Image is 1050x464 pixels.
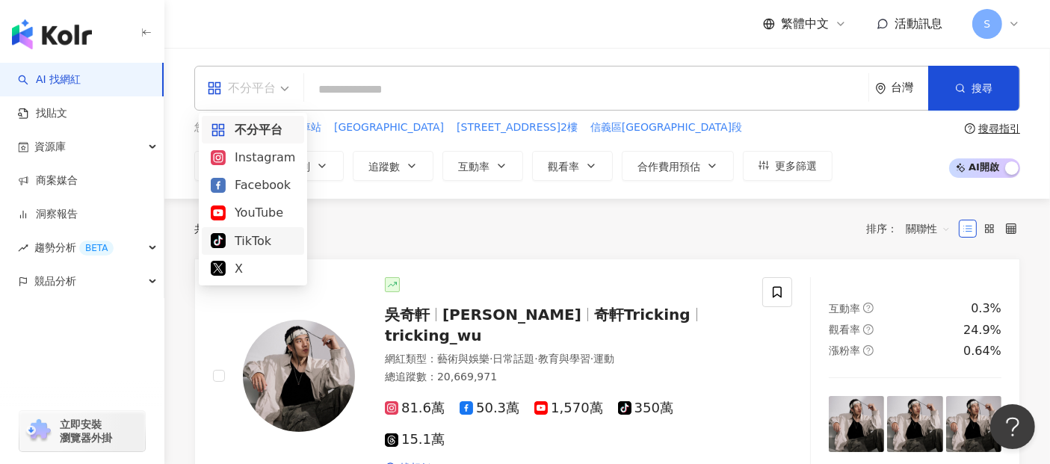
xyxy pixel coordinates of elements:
span: 藝術與娛樂 [437,353,490,365]
div: Facebook [211,176,295,194]
span: 81.6萬 [385,400,445,416]
button: [GEOGRAPHIC_DATA] [333,120,445,136]
span: S [984,16,991,32]
img: post-image [829,396,884,451]
a: chrome extension立即安裝 瀏覽器外掛 [19,411,145,451]
div: X [211,259,295,278]
button: 類型 [194,151,265,181]
span: · [490,353,492,365]
span: 運動 [593,353,614,365]
span: 追蹤數 [368,161,400,173]
span: rise [18,243,28,253]
div: TikTok [211,232,295,250]
span: 互動率 [458,161,490,173]
img: logo [12,19,92,49]
button: 搜尋 [928,66,1019,111]
span: 趨勢分析 [34,231,114,265]
span: tricking_wu [385,327,482,344]
span: 350萬 [618,400,673,416]
a: 找貼文 [18,106,67,121]
div: 總追蹤數 ： 20,669,971 [385,370,744,385]
span: 1,570萬 [534,400,603,416]
div: 不分平台 [207,76,276,100]
div: 不分平台 [211,120,295,139]
span: 關聯性 [906,217,951,241]
img: KOL Avatar [243,320,355,432]
span: · [534,353,537,365]
span: 教育與學習 [538,353,590,365]
span: appstore [207,81,222,96]
div: 搜尋指引 [978,123,1020,134]
a: searchAI 找網紅 [18,72,81,87]
iframe: Help Scout Beacon - Open [990,404,1035,449]
span: question-circle [863,345,874,356]
span: 奇軒Tricking [594,306,691,324]
span: [PERSON_NAME] [442,306,581,324]
span: 觀看率 [829,324,860,335]
span: 您可能感興趣： [194,120,268,135]
span: 立即安裝 瀏覽器外掛 [60,418,112,445]
img: post-image [946,396,1001,451]
button: [STREET_ADDRESS]2樓 [456,120,578,136]
span: 活動訊息 [895,16,942,31]
img: post-image [887,396,942,451]
button: 更多篩選 [743,151,833,181]
button: 性別 [274,151,344,181]
img: chrome extension [24,419,53,443]
a: 洞察報告 [18,207,78,222]
span: 資源庫 [34,130,66,164]
button: 觀看率 [532,151,613,181]
div: 0.64% [963,343,1001,359]
button: 追蹤數 [353,151,433,181]
span: 信義區[GEOGRAPHIC_DATA]段 [590,120,742,135]
button: 合作費用預估 [622,151,734,181]
span: question-circle [863,303,874,313]
span: [STREET_ADDRESS]2樓 [457,120,578,135]
span: [GEOGRAPHIC_DATA] [334,120,444,135]
button: 互動率 [442,151,523,181]
div: 共 筆 [194,223,265,235]
div: 網紅類型 ： [385,352,744,367]
span: 合作費用預估 [637,161,700,173]
span: 吳奇軒 [385,306,430,324]
div: YouTube [211,203,295,222]
button: 信義區[GEOGRAPHIC_DATA]段 [590,120,743,136]
span: · [590,353,593,365]
span: 15.1萬 [385,432,445,448]
span: 互動率 [829,303,860,315]
div: 台灣 [891,81,928,94]
span: question-circle [863,324,874,335]
div: 0.3% [971,300,1001,317]
span: 漲粉率 [829,344,860,356]
span: 競品分析 [34,265,76,298]
div: 24.9% [963,322,1001,338]
div: 排序： [866,217,959,241]
span: 繁體中文 [781,16,829,32]
span: 搜尋 [972,82,992,94]
span: question-circle [965,123,975,134]
span: 50.3萬 [460,400,519,416]
span: 觀看率 [548,161,579,173]
span: 日常話題 [492,353,534,365]
a: 商案媒合 [18,173,78,188]
div: BETA [79,241,114,256]
div: Instagram [211,148,295,167]
span: environment [875,83,886,94]
span: appstore [211,123,226,137]
span: 更多篩選 [775,160,817,172]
